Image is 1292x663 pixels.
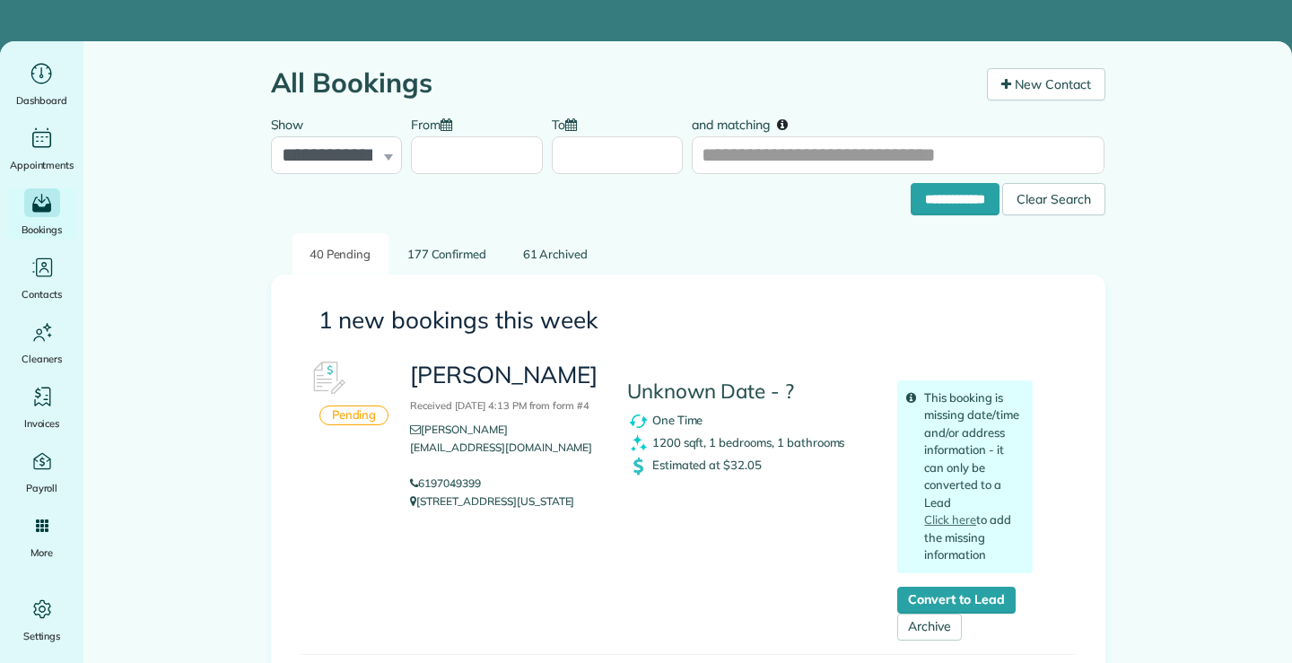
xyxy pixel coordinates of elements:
a: Settings [7,595,76,645]
a: Payroll [7,447,76,497]
a: 177 Confirmed [390,233,504,275]
a: Appointments [7,124,76,174]
span: Appointments [10,156,74,174]
h1: All Bookings [271,68,973,98]
span: Invoices [24,414,60,432]
span: Contacts [22,285,62,303]
img: recurrence_symbol_icon-7cc721a9f4fb8f7b0289d3d97f09a2e367b638918f1a67e51b1e7d8abe5fb8d8.png [627,410,650,432]
h3: 1 new bookings this week [319,308,1058,334]
a: [PERSON_NAME][EMAIL_ADDRESS][DOMAIN_NAME] [410,423,592,472]
span: More [31,544,53,562]
span: Estimated at $32.05 [652,457,762,471]
a: Click here [924,512,976,527]
div: This booking is missing date/time and/or address information - it can only be converted to a Lead... [897,380,1033,573]
img: dollar_symbol_icon-bd8a6898b2649ec353a9eba708ae97d8d7348bddd7d2aed9b7e4bf5abd9f4af5.png [627,455,650,477]
h3: [PERSON_NAME] [410,362,599,414]
span: Dashboard [16,92,67,109]
small: Received [DATE] 4:13 PM from form #4 [410,399,589,412]
span: 1200 sqft, 1 bedrooms, 1 bathrooms [652,434,845,449]
a: 6197049399 [410,476,481,490]
a: Convert to Lead [897,587,1015,614]
a: Dashboard [7,59,76,109]
span: Bookings [22,221,63,239]
span: One Time [652,412,703,426]
a: 61 Archived [505,233,605,275]
label: From [411,107,461,140]
label: To [552,107,586,140]
span: Payroll [26,479,58,497]
a: Bookings [7,188,76,239]
a: Clear Search [1002,186,1105,200]
span: Settings [23,627,61,645]
a: Cleaners [7,318,76,368]
span: Cleaners [22,350,62,368]
img: Booking #615272 [301,352,354,406]
h4: Unknown Date - ? [627,380,871,403]
img: clean_symbol_icon-dd072f8366c07ea3eb8378bb991ecd12595f4b76d916a6f83395f9468ae6ecae.png [627,432,650,455]
a: New Contact [987,68,1105,100]
label: and matching [692,107,800,140]
a: Invoices [7,382,76,432]
a: Contacts [7,253,76,303]
p: [STREET_ADDRESS][US_STATE] [410,493,599,510]
a: Archive [897,614,962,641]
div: Clear Search [1002,183,1105,215]
a: 40 Pending [292,233,388,275]
div: Pending [319,406,389,426]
